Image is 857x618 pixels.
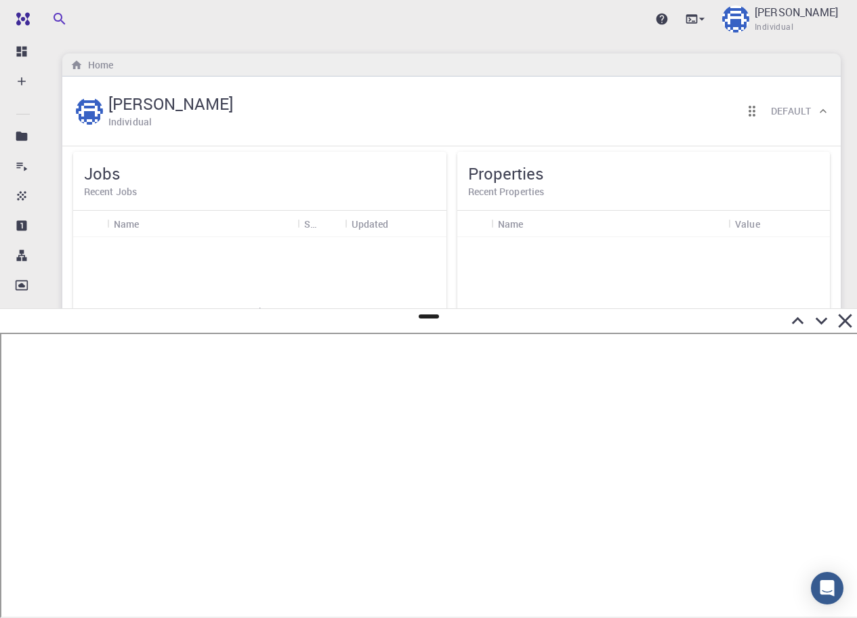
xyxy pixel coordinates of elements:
div: Open Intercom Messenger [811,572,843,604]
button: Sort [316,213,338,234]
div: Name [491,211,729,237]
h6: Individual [108,115,152,129]
h6: Recent Properties [468,184,820,199]
button: Sort [760,213,782,234]
h6: Home [83,58,113,73]
div: Name [114,211,140,237]
span: Support [28,9,77,22]
div: Status [304,211,316,237]
div: Name [498,211,524,237]
img: logo [11,12,30,26]
div: Andrea[PERSON_NAME]IndividualReorder cardsDefault [62,77,841,146]
span: Individual [755,20,793,34]
p: [PERSON_NAME] [755,4,838,20]
h6: Recent Jobs [84,184,436,199]
div: Updated [345,211,446,237]
div: Status [297,211,345,237]
div: Updated [352,211,389,237]
div: Icon [457,211,491,237]
div: No Jobs Yet [73,237,446,386]
button: Sort [389,213,411,234]
div: Value [728,211,830,237]
div: No Properties Yet [457,237,831,386]
div: Value [735,211,760,237]
h5: Jobs [84,163,436,184]
nav: breadcrumb [68,58,116,73]
h5: [PERSON_NAME] [108,93,233,115]
button: Sort [523,213,545,234]
button: Sort [140,213,161,234]
div: Icon [73,211,107,237]
h5: Properties [468,163,820,184]
div: Name [107,211,297,237]
img: Andrea [722,5,749,33]
img: Andrea [76,98,103,125]
h6: Default [771,104,811,119]
button: Reorder cards [738,98,766,125]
